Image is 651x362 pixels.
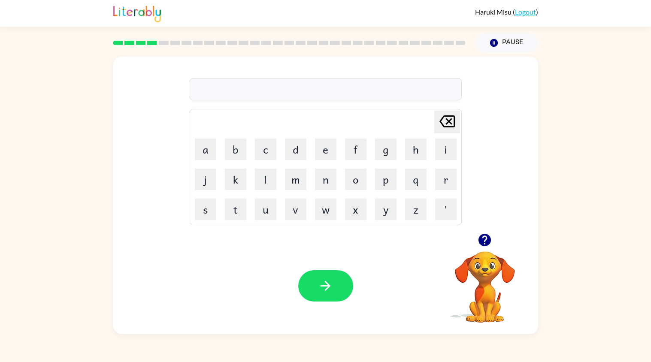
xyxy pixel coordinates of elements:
button: h [405,139,427,160]
button: a [195,139,216,160]
button: r [435,169,457,190]
button: t [225,199,246,220]
button: v [285,199,306,220]
button: ' [435,199,457,220]
button: q [405,169,427,190]
button: l [255,169,276,190]
button: k [225,169,246,190]
button: d [285,139,306,160]
img: Literably [113,3,161,22]
button: b [225,139,246,160]
button: j [195,169,216,190]
button: c [255,139,276,160]
button: z [405,199,427,220]
button: y [375,199,397,220]
a: Logout [515,8,536,16]
button: m [285,169,306,190]
button: i [435,139,457,160]
button: p [375,169,397,190]
span: Haruki Misu [475,8,513,16]
button: f [345,139,366,160]
button: Pause [476,33,538,53]
button: u [255,199,276,220]
button: o [345,169,366,190]
button: e [315,139,336,160]
video: Your browser must support playing .mp4 files to use Literably. Please try using another browser. [442,238,528,324]
div: ( ) [475,8,538,16]
button: x [345,199,366,220]
button: s [195,199,216,220]
button: w [315,199,336,220]
button: g [375,139,397,160]
button: n [315,169,336,190]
